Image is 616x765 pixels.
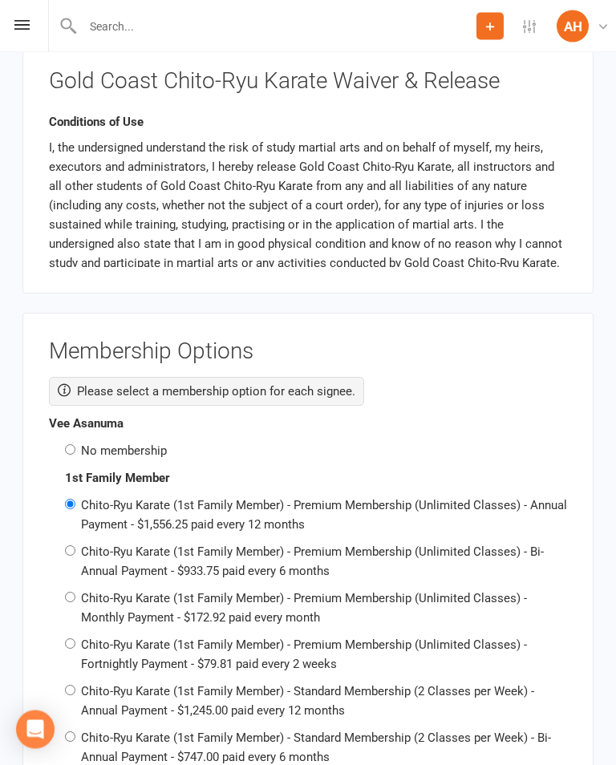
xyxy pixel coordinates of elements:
span: Please select a membership option for each signee. [77,385,355,399]
input: No membership [65,445,75,455]
strong: 1st Family Member [65,472,170,486]
input: Chito-Ryu Karate (1st Family Member) - Standard Membership (2 Classes per Week) - Annual Payment ... [65,686,75,696]
label: Chito-Ryu Karate (1st Family Member) - Premium Membership (Unlimited Classes) - Bi-Annual Payment... [81,545,544,579]
input: Chito-Ryu Karate (1st Family Member) - Premium Membership (Unlimited Classes) - Fortnightly Payme... [65,639,75,650]
div: AH [557,10,589,42]
input: Chito-Ryu Karate (1st Family Member) - Standard Membership (2 Classes per Week) - Bi-Annual Payme... [65,732,75,743]
label: No membership [81,444,167,459]
span: Vee Asanuma [49,417,124,431]
input: Chito-Ryu Karate (1st Family Member) - Premium Membership (Unlimited Classes) - Annual Payment - ... [65,500,75,510]
label: Chito-Ryu Karate (1st Family Member) - Premium Membership (Unlimited Classes) - Annual Payment - ... [81,499,567,532]
p: I, the undersigned understand the risk of study martial arts and on behalf of myself, my heirs, e... [49,139,567,273]
b: Conditions of Use [49,115,144,130]
h3: Gold Coast Chito-Ryu Karate Waiver & Release [49,70,567,95]
input: Search... [78,15,476,38]
input: Chito-Ryu Karate (1st Family Member) - Premium Membership (Unlimited Classes) - Monthly Payment -... [65,593,75,603]
label: Chito-Ryu Karate (1st Family Member) - Premium Membership (Unlimited Classes) - Monthly Payment -... [81,592,527,625]
label: Chito-Ryu Karate (1st Family Member) - Standard Membership (2 Classes per Week) - Bi-Annual Payme... [81,731,551,765]
div: Open Intercom Messenger [16,710,55,749]
input: Chito-Ryu Karate (1st Family Member) - Premium Membership (Unlimited Classes) - Bi-Annual Payment... [65,546,75,557]
label: Chito-Ryu Karate (1st Family Member) - Premium Membership (Unlimited Classes) - Fortnightly Payme... [81,638,527,672]
h3: Membership Options [49,340,567,365]
label: Chito-Ryu Karate (1st Family Member) - Standard Membership (2 Classes per Week) - Annual Payment ... [81,685,534,718]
